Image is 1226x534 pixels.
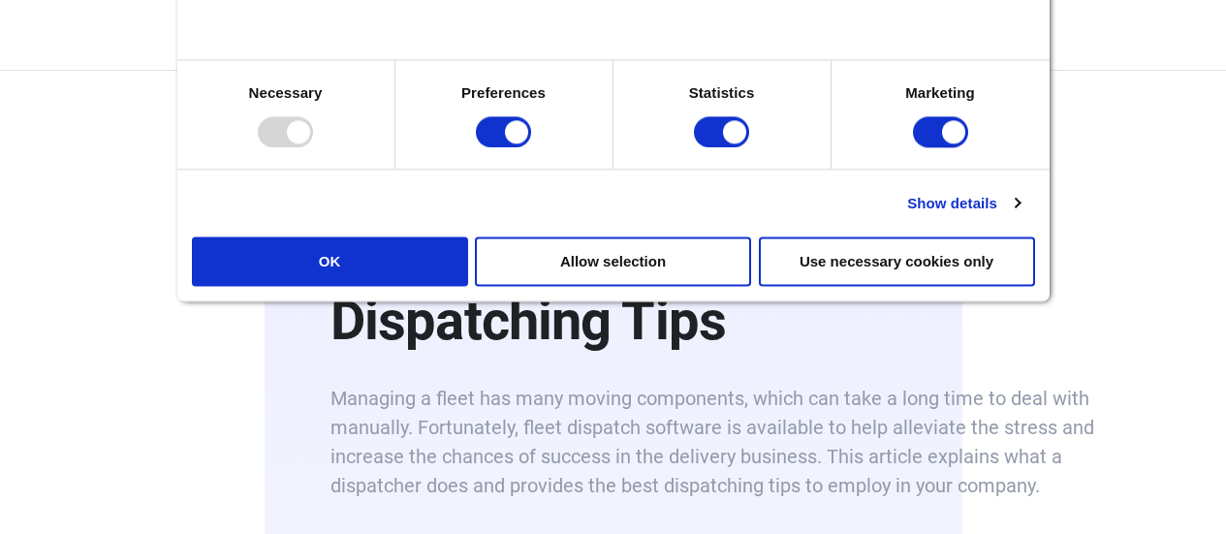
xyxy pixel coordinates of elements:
[475,236,751,286] button: Allow selection
[905,85,975,102] strong: Marketing
[461,85,546,102] strong: Preferences
[330,384,1116,500] h6: Managing a fleet has many moving components, which can take a long time to deal with manually. Fo...
[249,85,323,102] strong: Necessary
[759,236,1035,286] button: Use necessary cookies only
[689,85,755,102] strong: Statistics
[192,236,468,286] button: OK
[907,192,1020,215] a: Show details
